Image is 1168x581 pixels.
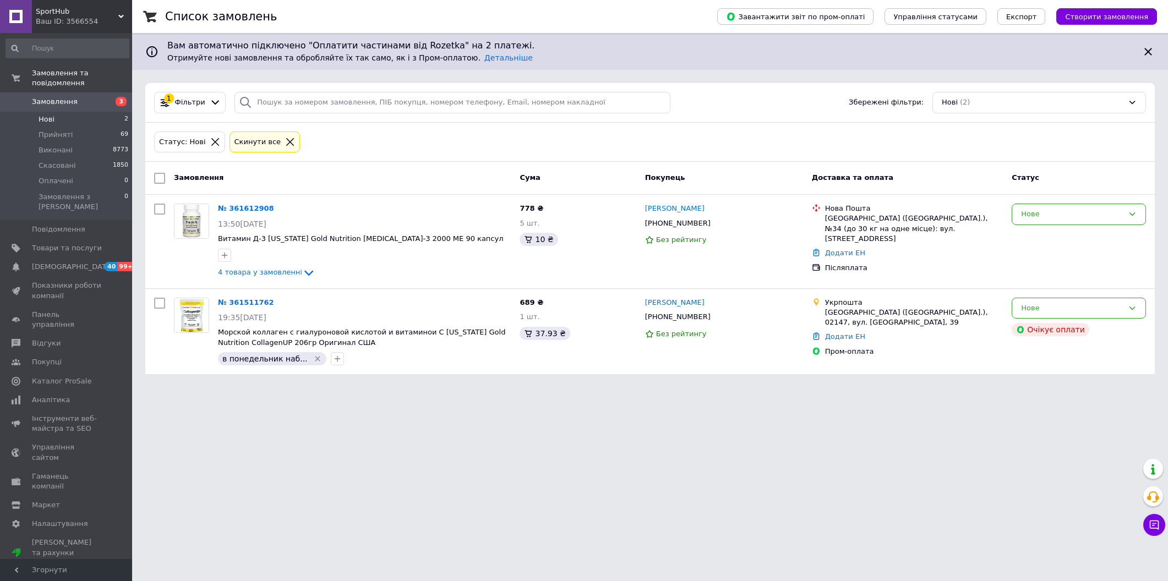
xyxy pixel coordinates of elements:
[39,114,54,124] span: Нові
[174,298,209,333] a: Фото товару
[313,354,322,363] svg: Видалити мітку
[32,472,102,491] span: Гаманець компанії
[656,330,707,338] span: Без рейтингу
[165,10,277,23] h1: Список замовлень
[656,235,707,244] span: Без рейтингу
[117,262,135,271] span: 99+
[726,12,865,21] span: Завантажити звіт по пром-оплаті
[124,176,128,186] span: 0
[32,558,102,568] div: Prom топ
[218,234,504,243] a: Витамин Д-3 [US_STATE] Gold Nutrition [MEDICAL_DATA]-3 2000 МЕ 90 капсул
[218,268,302,276] span: 4 товара у замовленні
[942,97,958,108] span: Нові
[893,13,978,21] span: Управління статусами
[645,173,685,182] span: Покупець
[32,97,78,107] span: Замовлення
[39,176,73,186] span: Оплачені
[645,204,705,214] a: [PERSON_NAME]
[157,136,208,148] div: Статус: Нові
[1006,13,1037,21] span: Експорт
[32,338,61,348] span: Відгуки
[174,204,209,238] img: Фото товару
[174,204,209,239] a: Фото товару
[218,298,274,306] a: № 361511762
[643,216,713,231] div: [PHONE_NUMBER]
[825,308,1003,327] div: [GEOGRAPHIC_DATA] ([GEOGRAPHIC_DATA].), 02147, вул. [GEOGRAPHIC_DATA], 39
[825,347,1003,357] div: Пром-оплата
[39,192,124,212] span: Замовлення з [PERSON_NAME]
[218,313,266,322] span: 19:35[DATE]
[960,98,970,106] span: (2)
[32,243,102,253] span: Товари та послуги
[32,376,91,386] span: Каталог ProSale
[484,53,533,62] a: Детальніше
[218,268,315,276] a: 4 товара у замовленні
[520,327,570,340] div: 37.93 ₴
[124,114,128,124] span: 2
[32,262,113,272] span: [DEMOGRAPHIC_DATA]
[520,298,543,306] span: 689 ₴
[643,310,713,324] div: [PHONE_NUMBER]
[812,173,893,182] span: Доставка та оплата
[520,204,543,212] span: 778 ₴
[520,313,539,321] span: 1 шт.
[32,310,102,330] span: Панель управління
[32,281,102,300] span: Показники роботи компанії
[124,192,128,212] span: 0
[39,130,73,140] span: Прийняті
[1021,209,1123,220] div: Нове
[116,97,127,106] span: 3
[849,97,924,108] span: Збережені фільтри:
[105,262,117,271] span: 40
[645,298,705,308] a: [PERSON_NAME]
[825,249,865,257] a: Додати ЕН
[32,395,70,405] span: Аналітика
[113,161,128,171] span: 1850
[32,519,88,529] span: Налаштування
[997,8,1046,25] button: Експорт
[1143,514,1165,536] button: Чат з покупцем
[1012,173,1039,182] span: Статус
[218,220,266,228] span: 13:50[DATE]
[218,204,274,212] a: № 361612908
[232,136,283,148] div: Cкинути все
[167,40,1133,52] span: Вам автоматично підключено "Оплатити частинами від Rozetka" на 2 платежі.
[32,224,85,234] span: Повідомлення
[174,298,209,332] img: Фото товару
[825,263,1003,273] div: Післяплата
[167,53,533,62] span: Отримуйте нові замовлення та обробляйте їх так само, як і з Пром-оплатою.
[32,538,102,568] span: [PERSON_NAME] та рахунки
[825,213,1003,244] div: [GEOGRAPHIC_DATA] ([GEOGRAPHIC_DATA].), №34 (до 30 кг на одне місце): вул. [STREET_ADDRESS]
[520,219,539,227] span: 5 шт.
[39,161,76,171] span: Скасовані
[520,173,540,182] span: Cума
[825,332,865,341] a: Додати ЕН
[1065,13,1148,21] span: Створити замовлення
[164,94,174,103] div: 1
[1056,8,1157,25] button: Створити замовлення
[36,17,132,26] div: Ваш ID: 3566554
[174,173,223,182] span: Замовлення
[32,357,62,367] span: Покупці
[32,500,60,510] span: Маркет
[520,233,558,246] div: 10 ₴
[6,39,129,58] input: Пошук
[1021,303,1123,314] div: Нове
[222,354,308,363] span: в понедельник наб...
[717,8,874,25] button: Завантажити звіт по пром-оплаті
[218,328,505,347] a: Морской коллаген с гиалуроновой кислотой и витаминои C [US_STATE] Gold Nutrition CollagenUP 206гр...
[1045,12,1157,20] a: Створити замовлення
[825,298,1003,308] div: Укрпошта
[1012,323,1089,336] div: Очікує оплати
[234,92,670,113] input: Пошук за номером замовлення, ПІБ покупця, номером телефону, Email, номером накладної
[39,145,73,155] span: Виконані
[121,130,128,140] span: 69
[36,7,118,17] span: SportHub
[825,204,1003,213] div: Нова Пошта
[32,442,102,462] span: Управління сайтом
[175,97,205,108] span: Фільтри
[32,414,102,434] span: Інструменти веб-майстра та SEO
[32,68,132,88] span: Замовлення та повідомлення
